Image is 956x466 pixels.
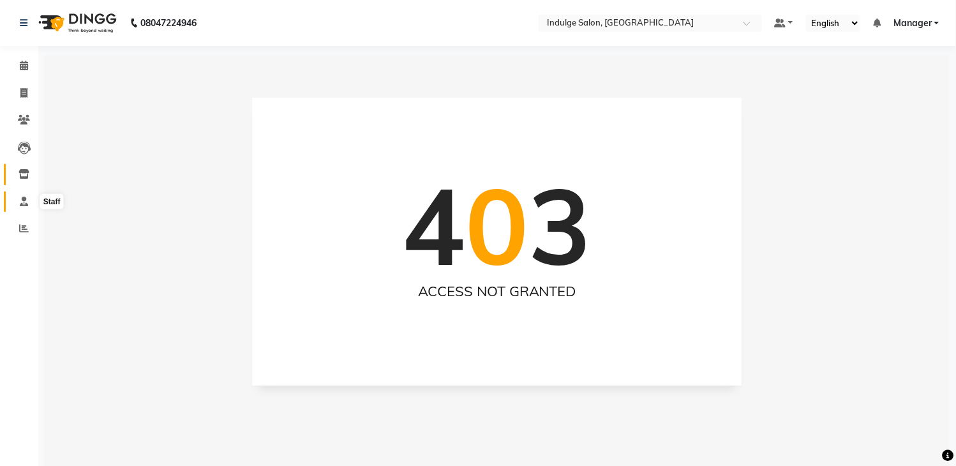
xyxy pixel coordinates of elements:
[40,194,64,209] div: Staff
[466,159,529,291] span: 0
[278,283,717,299] h2: ACCESS NOT GRANTED
[403,162,592,289] h1: 4 3
[140,5,197,41] b: 08047224946
[893,17,932,30] span: Manager
[33,5,120,41] img: logo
